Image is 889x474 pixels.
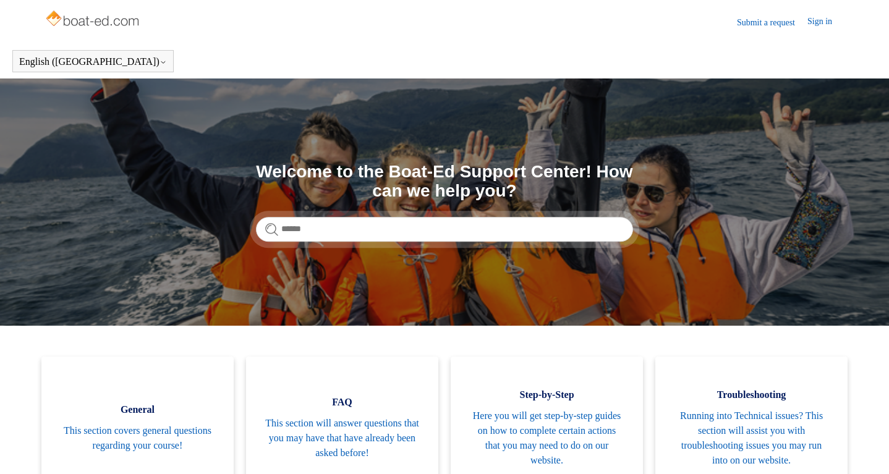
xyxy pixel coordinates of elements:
span: Troubleshooting [674,387,829,402]
span: General [60,402,215,417]
span: Running into Technical issues? This section will assist you with troubleshooting issues you may r... [674,408,829,468]
span: FAQ [265,395,420,410]
a: Submit a request [737,16,807,29]
a: Sign in [807,15,844,30]
span: This section will answer questions that you may have that have already been asked before! [265,416,420,460]
button: English ([GEOGRAPHIC_DATA]) [19,56,167,67]
h1: Welcome to the Boat-Ed Support Center! How can we help you? [256,163,633,201]
span: Step-by-Step [469,387,624,402]
span: Here you will get step-by-step guides on how to complete certain actions that you may need to do ... [469,408,624,468]
span: This section covers general questions regarding your course! [60,423,215,453]
img: Boat-Ed Help Center home page [45,7,143,32]
input: Search [256,217,633,242]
